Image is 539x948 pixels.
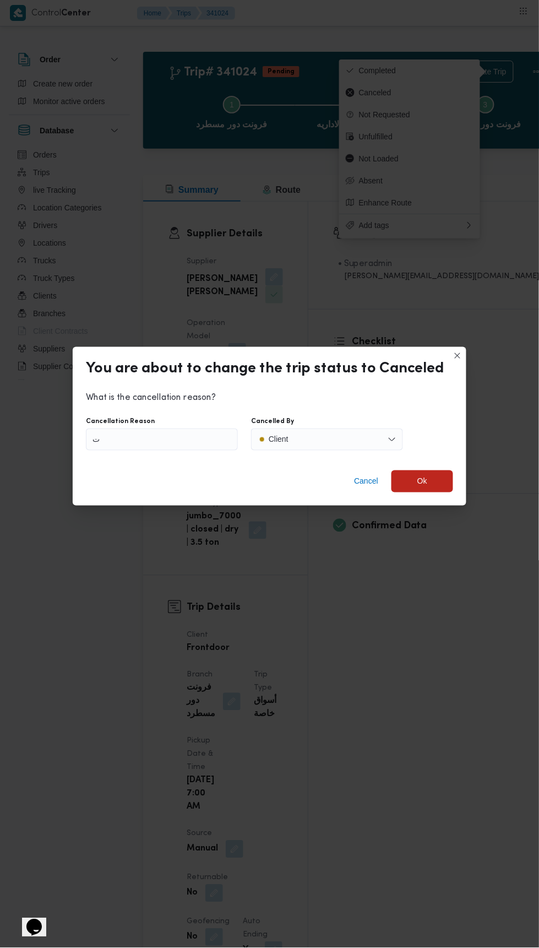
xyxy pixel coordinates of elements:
[251,418,294,426] label: Cancelled By
[86,418,155,426] label: Cancellation Reason
[86,429,238,451] input: Enter cancellation Reason
[11,904,46,937] iframe: chat widget
[354,475,378,488] span: Cancel
[451,349,464,362] button: Closes this modal window
[391,470,453,492] button: Ok
[86,391,453,404] p: What is the cancellation reason?
[350,470,383,492] button: Cancel
[86,360,444,378] div: You are about to change the trip status to Canceled
[417,475,427,488] span: Ok
[269,429,288,451] div: Client
[251,429,403,451] button: Client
